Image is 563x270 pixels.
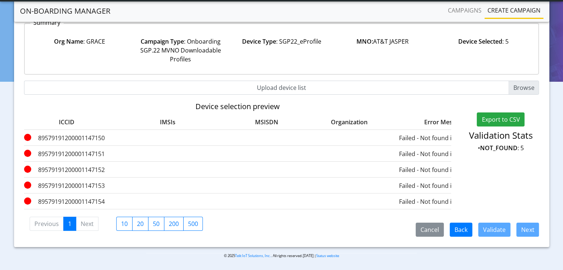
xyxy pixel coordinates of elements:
[231,37,332,64] div: : SGP22_eProfile
[29,37,130,64] div: : GRACE
[54,37,83,45] strong: Org Name
[24,134,109,142] label: 89579191200001147150
[391,134,502,142] label: Failed - Not found in the inventory
[480,144,517,152] strong: NOT_FOUND
[20,4,110,18] a: On-Boarding Manager
[242,37,276,45] strong: Device Type
[445,3,485,18] a: Campaigns
[299,118,373,126] label: Organization
[132,217,148,231] label: 20
[24,197,109,206] label: 89579191200001147154
[146,253,417,259] p: © 2025 . All rights reserved.[DATE] |
[112,118,223,126] label: IMSIs
[30,18,64,27] p: Summary
[63,217,76,231] a: 1
[391,181,502,190] label: Failed - Not found in the inventory
[24,165,109,174] label: 89579191200001147152
[164,217,184,231] label: 200
[477,112,525,126] button: Export to CSV
[450,223,472,237] button: Back
[183,217,203,231] label: 500
[391,149,502,158] label: Failed - Not found in the inventory
[376,118,487,126] label: Error Message
[485,3,543,18] a: Create campaign
[356,37,373,45] strong: MNO:
[458,37,502,45] strong: Device Selected
[226,118,296,126] label: MSISDN
[148,217,164,231] label: 50
[24,118,109,126] label: ICCID
[391,165,502,174] label: Failed - Not found in the inventory
[24,102,452,111] h5: Device selection preview
[24,149,109,158] label: 89579191200001147151
[332,37,433,64] div: AT&T JASPER
[130,37,231,64] div: : Onboarding SGP.22 MVNO Downloadable Profiles
[416,223,444,237] button: Cancel
[141,37,184,45] strong: Campaign Type
[433,37,534,64] div: : 5
[235,253,271,258] a: Telit IoT Solutions, Inc.
[478,223,510,237] button: Validate
[24,181,109,190] label: 89579191200001147153
[462,130,539,141] h4: Validation Stats
[116,217,133,231] label: 10
[516,223,539,237] button: Next
[462,144,539,152] p: • : 5
[316,253,339,258] a: Status website
[391,197,502,206] label: Failed - Not found in the inventory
